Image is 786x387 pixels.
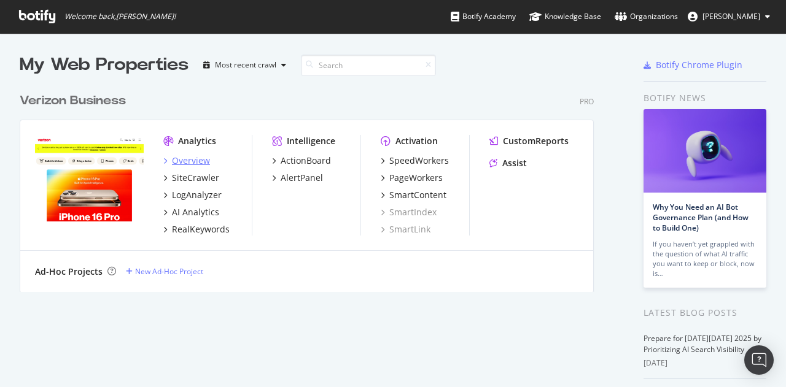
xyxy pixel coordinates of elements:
[451,10,516,23] div: Botify Academy
[381,223,430,236] a: SmartLink
[172,223,230,236] div: RealKeywords
[381,189,446,201] a: SmartContent
[20,92,126,110] div: Verizon Business
[502,157,527,169] div: Assist
[381,155,449,167] a: SpeedWorkers
[35,135,144,222] img: Verizon.com/business
[529,10,601,23] div: Knowledge Base
[744,345,774,375] div: Open Intercom Messenger
[163,155,210,167] a: Overview
[702,11,760,21] span: Vinod Immanni
[35,266,103,278] div: Ad-Hoc Projects
[163,206,219,218] a: AI Analytics
[489,157,527,169] a: Assist
[644,109,766,193] img: Why You Need an AI Bot Governance Plan (and How to Build One)
[64,12,176,21] span: Welcome back, [PERSON_NAME] !
[653,202,749,233] a: Why You Need an AI Bot Governance Plan (and How to Build One)
[281,155,331,167] div: ActionBoard
[615,10,678,23] div: Organizations
[644,306,766,320] div: Latest Blog Posts
[678,7,780,26] button: [PERSON_NAME]
[389,189,446,201] div: SmartContent
[178,135,216,147] div: Analytics
[198,55,291,75] button: Most recent crawl
[135,266,203,277] div: New Ad-Hoc Project
[395,135,438,147] div: Activation
[163,172,219,184] a: SiteCrawler
[272,155,331,167] a: ActionBoard
[272,172,323,184] a: AlertPanel
[489,135,569,147] a: CustomReports
[644,358,766,369] div: [DATE]
[644,333,761,354] a: Prepare for [DATE][DATE] 2025 by Prioritizing AI Search Visibility
[20,92,131,110] a: Verizon Business
[20,53,189,77] div: My Web Properties
[389,172,443,184] div: PageWorkers
[381,206,437,218] a: SmartIndex
[281,172,323,184] div: AlertPanel
[389,155,449,167] div: SpeedWorkers
[163,223,230,236] a: RealKeywords
[580,96,594,107] div: Pro
[172,172,219,184] div: SiteCrawler
[172,189,222,201] div: LogAnalyzer
[172,155,210,167] div: Overview
[287,135,335,147] div: Intelligence
[215,61,276,69] div: Most recent crawl
[126,266,203,277] a: New Ad-Hoc Project
[656,59,742,71] div: Botify Chrome Plugin
[644,59,742,71] a: Botify Chrome Plugin
[503,135,569,147] div: CustomReports
[163,189,222,201] a: LogAnalyzer
[644,91,766,105] div: Botify news
[653,239,757,278] div: If you haven’t yet grappled with the question of what AI traffic you want to keep or block, now is…
[172,206,219,218] div: AI Analytics
[381,172,443,184] a: PageWorkers
[301,55,436,76] input: Search
[20,77,604,292] div: grid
